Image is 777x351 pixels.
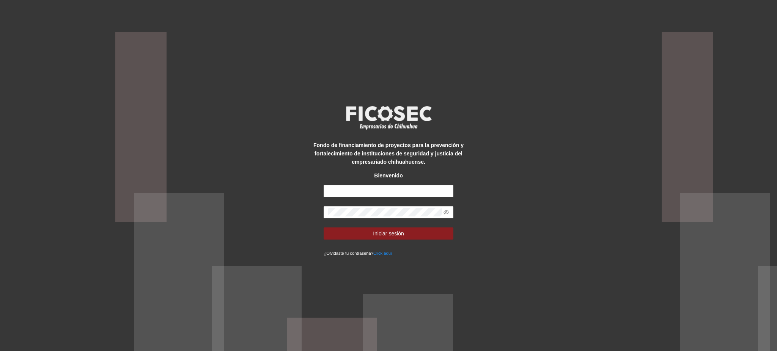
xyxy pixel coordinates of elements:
span: eye-invisible [444,210,449,215]
a: Click aqui [373,251,392,255]
strong: Bienvenido [374,172,403,179]
button: Iniciar sesión [324,227,453,240]
span: Iniciar sesión [373,229,404,238]
strong: Fondo de financiamiento de proyectos para la prevención y fortalecimiento de instituciones de seg... [313,142,464,165]
small: ¿Olvidaste tu contraseña? [324,251,392,255]
img: logo [341,103,436,132]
